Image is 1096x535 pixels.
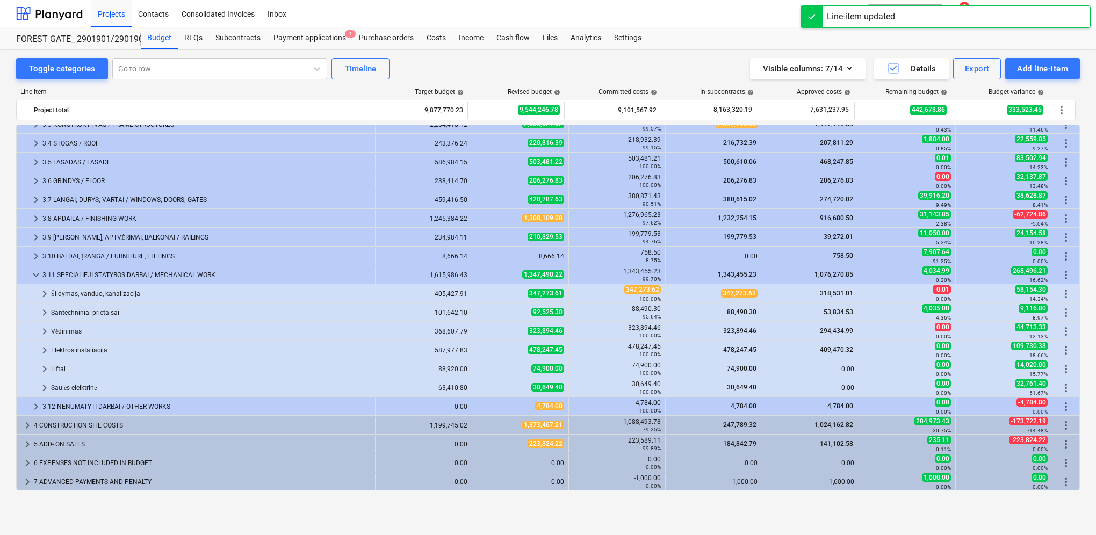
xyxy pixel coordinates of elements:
[1029,371,1048,377] small: 15.77%
[1059,400,1072,413] span: More actions
[1059,363,1072,375] span: More actions
[1029,183,1048,189] small: 13.48%
[1028,428,1048,433] small: -14.48%
[726,365,758,372] span: 74,900.00
[819,346,854,353] span: 409,470.32
[716,120,758,128] span: 2,007,196.55
[531,383,564,392] span: 30,649.40
[380,215,467,222] div: 1,245,384.22
[922,135,951,143] span: 1,884.00
[528,157,564,166] span: 503,481.22
[380,234,467,241] div: 234,984.11
[933,428,951,433] small: 20.75%
[887,62,936,76] div: Details
[178,27,209,49] div: RFQs
[936,390,951,396] small: 0.00%
[452,27,490,49] a: Income
[712,105,753,114] span: 8,163,320.19
[639,163,661,169] small: 100.00%
[1055,104,1068,117] span: More actions
[1029,390,1048,396] small: 51.67%
[1059,438,1072,451] span: More actions
[42,210,371,227] div: 3.8 APDAILA / FINISHING WORK
[380,309,467,316] div: 101,642.10
[380,365,467,373] div: 88,920.00
[874,58,949,79] button: Details
[1009,417,1048,425] span: -173,722.19
[750,58,866,79] button: Visible columns:7/14
[643,126,661,132] small: 99.57%
[936,371,951,377] small: 0.00%
[1033,258,1048,264] small: 0.00%
[745,89,754,96] span: help
[935,379,951,388] span: 0.00
[722,327,758,335] span: 323,894.46
[1029,277,1048,283] small: 16.62%
[30,231,42,244] span: keyboard_arrow_right
[935,360,951,369] span: 0.00
[918,191,951,200] span: 39,916.20
[16,34,128,45] div: FOREST GATE_ 2901901/2901902/2901903
[933,258,951,264] small: 91.25%
[38,381,51,394] span: keyboard_arrow_right
[573,418,661,433] div: 1,088,493.78
[1029,296,1048,302] small: 14.34%
[267,27,352,49] a: Payment applications1
[490,27,536,49] a: Cash flow
[767,365,854,373] div: 0.00
[1059,193,1072,206] span: More actions
[38,325,51,338] span: keyboard_arrow_right
[1015,154,1048,162] span: 83,502.94
[721,289,758,298] span: 347,273.62
[1011,342,1048,350] span: 109,730.38
[1033,146,1048,151] small: 9.27%
[1015,285,1048,294] span: 58,154.30
[643,201,661,207] small: 90.51%
[722,440,758,447] span: 184,842.79
[1015,191,1048,200] span: 38,628.87
[30,212,42,225] span: keyboard_arrow_right
[643,220,661,226] small: 97.62%
[826,402,854,410] span: 4,784.00
[1035,89,1044,96] span: help
[573,117,661,132] div: 1,996,362.71
[1059,457,1072,469] span: More actions
[1059,306,1072,319] span: More actions
[823,308,854,316] span: 53,834.53
[1029,240,1048,245] small: 10.28%
[935,172,951,181] span: 0.00
[767,384,854,392] div: 0.00
[564,27,608,49] a: Analytics
[16,58,108,79] button: Toggle categories
[34,436,371,453] div: 5 ADD- ON SALES
[573,362,661,377] div: 74,900.00
[722,233,758,241] span: 199,779.53
[552,89,560,96] span: help
[536,27,564,49] a: Files
[819,440,854,447] span: 141,102.58
[1033,315,1048,321] small: 8.97%
[819,177,854,184] span: 206,276.83
[21,419,34,432] span: keyboard_arrow_right
[21,457,34,469] span: keyboard_arrow_right
[1059,325,1072,338] span: More actions
[21,475,34,488] span: keyboard_arrow_right
[1059,475,1072,488] span: More actions
[922,266,951,275] span: 4,034.99
[965,62,990,76] div: Export
[936,296,951,302] small: 0.00%
[42,154,371,171] div: 3.5 FASADAS / FASADE
[1017,62,1068,76] div: Add line-item
[573,249,661,264] div: 758.50
[30,175,42,187] span: keyboard_arrow_right
[331,58,390,79] button: Timeline
[380,196,467,204] div: 459,416.50
[1059,175,1072,187] span: More actions
[1029,164,1048,170] small: 14.23%
[936,240,951,245] small: 5.24%
[700,88,754,96] div: In subcontracts
[643,445,661,451] small: 99.89%
[380,140,467,147] div: 243,376.24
